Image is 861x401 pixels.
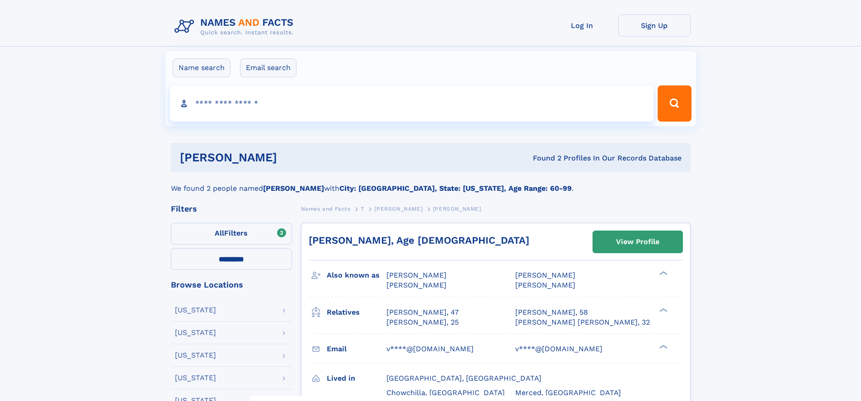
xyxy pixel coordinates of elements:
[171,281,292,289] div: Browse Locations
[433,206,481,212] span: [PERSON_NAME]
[657,344,668,349] div: ❯
[327,371,386,386] h3: Lived in
[171,223,292,245] label: Filters
[374,206,423,212] span: [PERSON_NAME]
[593,231,682,253] a: View Profile
[175,352,216,359] div: [US_STATE]
[657,270,668,276] div: ❯
[515,307,588,317] a: [PERSON_NAME], 58
[386,388,505,397] span: Chowchilla, [GEOGRAPHIC_DATA]
[616,231,659,252] div: View Profile
[515,388,621,397] span: Merced, [GEOGRAPHIC_DATA]
[658,85,691,122] button: Search Button
[309,235,529,246] a: [PERSON_NAME], Age [DEMOGRAPHIC_DATA]
[301,203,351,214] a: Names and Facts
[327,268,386,283] h3: Also known as
[327,305,386,320] h3: Relatives
[171,205,292,213] div: Filters
[263,184,324,193] b: [PERSON_NAME]
[175,307,216,314] div: [US_STATE]
[405,153,682,163] div: Found 2 Profiles In Our Records Database
[386,307,459,317] a: [PERSON_NAME], 47
[361,203,364,214] a: T
[180,152,405,163] h1: [PERSON_NAME]
[339,184,572,193] b: City: [GEOGRAPHIC_DATA], State: [US_STATE], Age Range: 60-99
[515,281,575,289] span: [PERSON_NAME]
[515,271,575,279] span: [PERSON_NAME]
[618,14,691,37] a: Sign Up
[546,14,618,37] a: Log In
[386,374,541,382] span: [GEOGRAPHIC_DATA], [GEOGRAPHIC_DATA]
[515,317,650,327] a: [PERSON_NAME] [PERSON_NAME], 32
[173,58,231,77] label: Name search
[170,85,654,122] input: search input
[386,271,447,279] span: [PERSON_NAME]
[361,206,364,212] span: T
[175,374,216,382] div: [US_STATE]
[657,307,668,313] div: ❯
[171,172,691,194] div: We found 2 people named with .
[386,317,459,327] a: [PERSON_NAME], 25
[327,341,386,357] h3: Email
[175,329,216,336] div: [US_STATE]
[240,58,296,77] label: Email search
[386,281,447,289] span: [PERSON_NAME]
[171,14,301,39] img: Logo Names and Facts
[374,203,423,214] a: [PERSON_NAME]
[215,229,224,237] span: All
